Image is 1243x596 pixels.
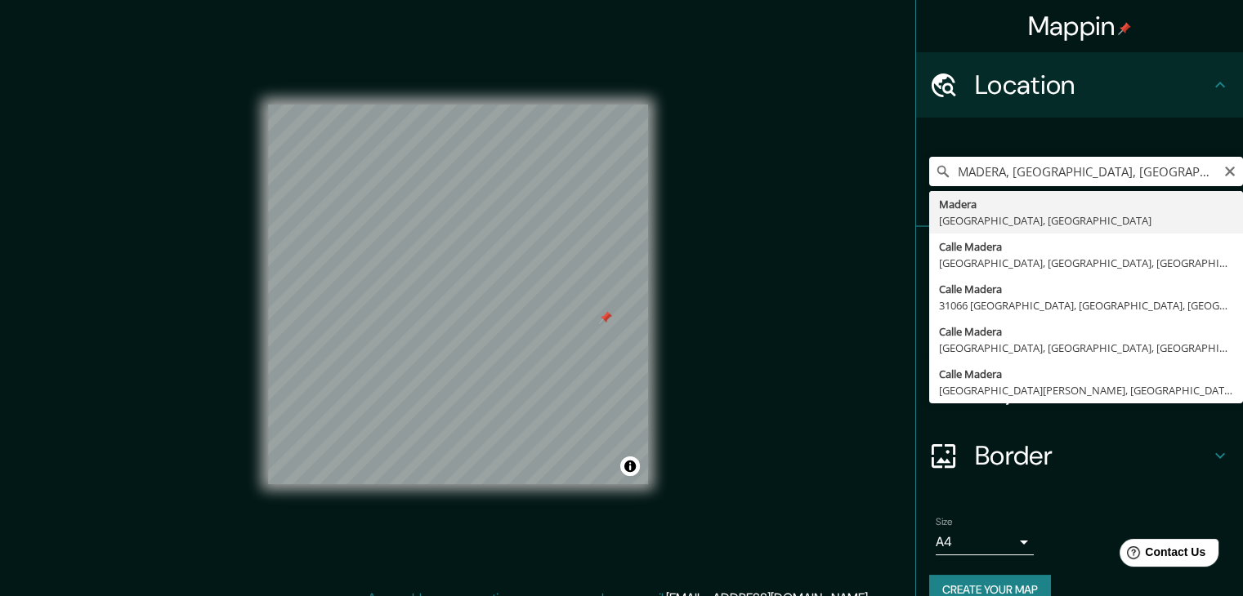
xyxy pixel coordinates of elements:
div: Calle Madera [939,323,1233,340]
div: Calle Madera [939,238,1233,255]
h4: Mappin [1028,10,1132,42]
div: Location [916,52,1243,118]
div: [GEOGRAPHIC_DATA][PERSON_NAME], [GEOGRAPHIC_DATA], [GEOGRAPHIC_DATA] [939,382,1233,398]
div: Madera [939,196,1233,212]
div: Calle Madera [939,366,1233,382]
div: Style [916,292,1243,358]
label: Size [936,515,953,529]
div: 31066 [GEOGRAPHIC_DATA], [GEOGRAPHIC_DATA], [GEOGRAPHIC_DATA] [939,297,1233,314]
div: A4 [936,529,1034,555]
button: Toggle attribution [620,456,640,476]
h4: Location [975,69,1210,101]
button: Clear [1223,162,1236,178]
div: [GEOGRAPHIC_DATA], [GEOGRAPHIC_DATA], [GEOGRAPHIC_DATA] [939,340,1233,356]
canvas: Map [268,105,648,484]
input: Pick your city or area [929,157,1243,186]
img: pin-icon.png [1118,22,1131,35]
h4: Border [975,439,1210,472]
div: [GEOGRAPHIC_DATA], [GEOGRAPHIC_DATA], [GEOGRAPHIC_DATA] [939,255,1233,271]
h4: Layout [975,374,1210,407]
div: Calle Madera [939,281,1233,297]
div: [GEOGRAPHIC_DATA], [GEOGRAPHIC_DATA] [939,212,1233,229]
div: Layout [916,358,1243,423]
iframe: Help widget launcher [1098,532,1225,578]
div: Border [916,423,1243,488]
div: Pins [916,227,1243,292]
